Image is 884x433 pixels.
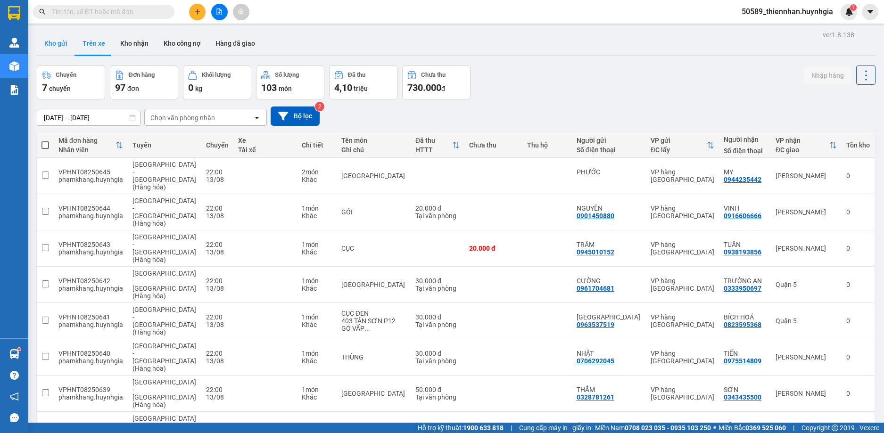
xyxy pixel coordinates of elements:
span: 0 [188,82,193,93]
div: 60.000 đ [415,422,460,430]
div: 0 [846,245,870,252]
div: 20.000 đ [469,245,518,252]
div: NHẬT ANH [577,313,641,321]
div: VPHNT08250643 [58,241,123,248]
span: 97 [115,82,125,93]
div: 20.000 đ [415,204,460,212]
span: đ [441,85,445,92]
div: 0 [846,281,870,288]
span: [GEOGRAPHIC_DATA] - [GEOGRAPHIC_DATA] (Hàng hóa) [132,161,196,191]
sup: 2 [315,102,324,111]
div: 0333950697 [724,285,761,292]
sup: 1 [18,348,21,351]
div: Tại văn phòng [415,393,460,401]
div: 0 [846,390,870,397]
span: | [793,423,794,433]
div: Mã đơn hàng [58,137,116,144]
div: 403 TÂN SƠN P12 GÒ VẤP GTN 80 [341,317,406,332]
div: Số lượng [275,72,299,78]
div: VINH [724,204,766,212]
div: HỒNG [724,422,766,430]
div: TX [341,281,406,288]
div: 1 món [302,277,332,285]
button: Kho công nợ [156,32,208,55]
span: [GEOGRAPHIC_DATA] - [GEOGRAPHIC_DATA] (Hàng hóa) [132,378,196,408]
span: | [511,423,512,433]
div: 22:00 [206,204,229,212]
div: TRƯỜNG AN [724,277,766,285]
div: phamkhang.huynhgia [58,285,123,292]
span: Hỗ trợ kỹ thuật: [418,423,504,433]
div: 30.000 đ [415,350,460,357]
img: warehouse-icon [9,38,19,48]
span: 4,10 [334,82,352,93]
div: 22:00 [206,422,229,430]
div: Khác [302,176,332,183]
div: 13/08 [206,321,229,328]
th: Toggle SortBy [646,133,719,158]
div: Tồn kho [846,141,870,149]
span: Cung cấp máy in - giấy in: [519,423,593,433]
div: NHẬT [577,350,641,357]
span: kg [195,85,202,92]
span: message [10,413,19,422]
div: 0 [846,317,870,325]
div: Khác [302,321,332,328]
button: Đơn hàng97đơn [110,65,178,99]
span: [GEOGRAPHIC_DATA] - [GEOGRAPHIC_DATA] (Hàng hóa) [132,306,196,336]
div: 13/08 [206,393,229,401]
div: Đã thu [348,72,365,78]
div: TIẾN [724,350,766,357]
div: [PERSON_NAME] [776,390,837,397]
div: 1 món [302,204,332,212]
span: copyright [832,425,838,431]
div: [PERSON_NAME] [776,245,837,252]
div: THẮM [577,386,641,393]
div: Khác [302,285,332,292]
strong: 0369 525 060 [745,424,786,432]
div: Số điện thoại [724,147,766,155]
div: Chưa thu [469,141,518,149]
span: 50589_thiennhan.huynhgia [734,6,841,17]
div: VP hàng [GEOGRAPHIC_DATA] [651,313,714,328]
img: warehouse-icon [9,349,19,359]
span: 730.000 [407,82,441,93]
div: PHƯỚC [577,168,641,176]
span: [GEOGRAPHIC_DATA] - [GEOGRAPHIC_DATA] (Hàng hóa) [132,233,196,263]
div: 0 [846,208,870,216]
div: 0 [846,172,870,180]
div: 13/08 [206,357,229,365]
div: phamkhang.huynhgia [58,393,123,401]
div: BÍCH HOÁ [724,313,766,321]
img: logo-vxr [8,6,20,20]
div: Chi tiết [302,141,332,149]
button: caret-down [862,4,878,20]
img: icon-new-feature [845,8,853,16]
button: Kho nhận [113,32,156,55]
button: Chuyến7chuyến [37,65,105,99]
div: phamkhang.huynhgia [58,321,123,328]
div: 13/08 [206,285,229,292]
button: Hàng đã giao [208,32,263,55]
div: 1 món [302,386,332,393]
div: Đơn hàng [129,72,155,78]
div: 1 món [302,313,332,321]
div: Chọn văn phòng nhận [150,113,215,123]
div: 0823595368 [724,321,761,328]
div: Khác [302,357,332,365]
div: 0328781261 [577,393,614,401]
div: GÓI [341,208,406,216]
div: 13/08 [206,248,229,256]
div: 0944235442 [724,176,761,183]
img: solution-icon [9,85,19,95]
button: Khối lượng0kg [183,65,251,99]
span: triệu [354,85,368,92]
div: VPHNT08250639 [58,386,123,393]
div: THÙNG [341,353,406,361]
div: Chưa thu [421,72,446,78]
button: file-add [211,4,228,20]
div: [PERSON_NAME] [776,172,837,180]
div: ĐC giao [776,146,829,154]
div: 0706292045 [577,357,614,365]
div: 1 món [302,422,332,430]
